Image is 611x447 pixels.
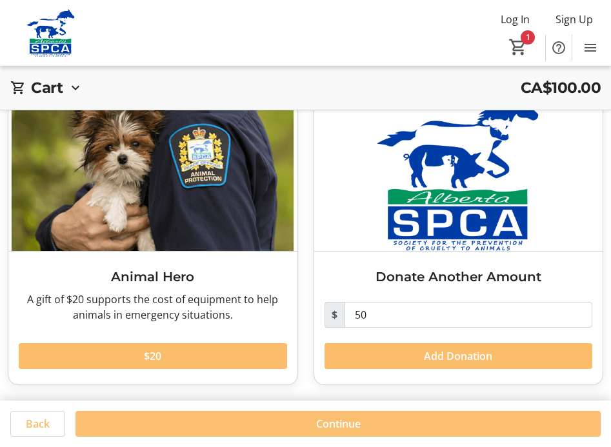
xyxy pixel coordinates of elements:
div: A gift of $20 supports the cost of equipment to help animals in emergency situations. [19,292,287,323]
img: Animal Hero [8,88,297,251]
img: Alberta SPCA's Logo [8,9,94,57]
h3: Donate Another Amount [325,267,593,286]
span: Continue [316,416,361,432]
img: Donate Another Amount [314,88,603,251]
span: Add Donation [424,348,492,364]
button: $20 [19,343,287,369]
button: Menu [577,35,603,61]
span: Back [26,416,50,432]
h2: Cart [31,77,63,99]
span: CA$100.00 [521,77,601,99]
button: Cart [506,35,530,59]
h3: Animal Hero [19,267,287,286]
span: $20 [144,348,161,364]
button: Back [10,411,65,437]
button: Sign Up [545,9,603,30]
span: $ [325,302,345,328]
span: Log In [501,12,530,27]
span: Sign Up [556,12,593,27]
button: Add Donation [325,343,593,369]
button: Continue [75,411,601,437]
input: Donation Amount [345,302,593,328]
button: Help [546,35,572,61]
button: Log In [490,9,540,30]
